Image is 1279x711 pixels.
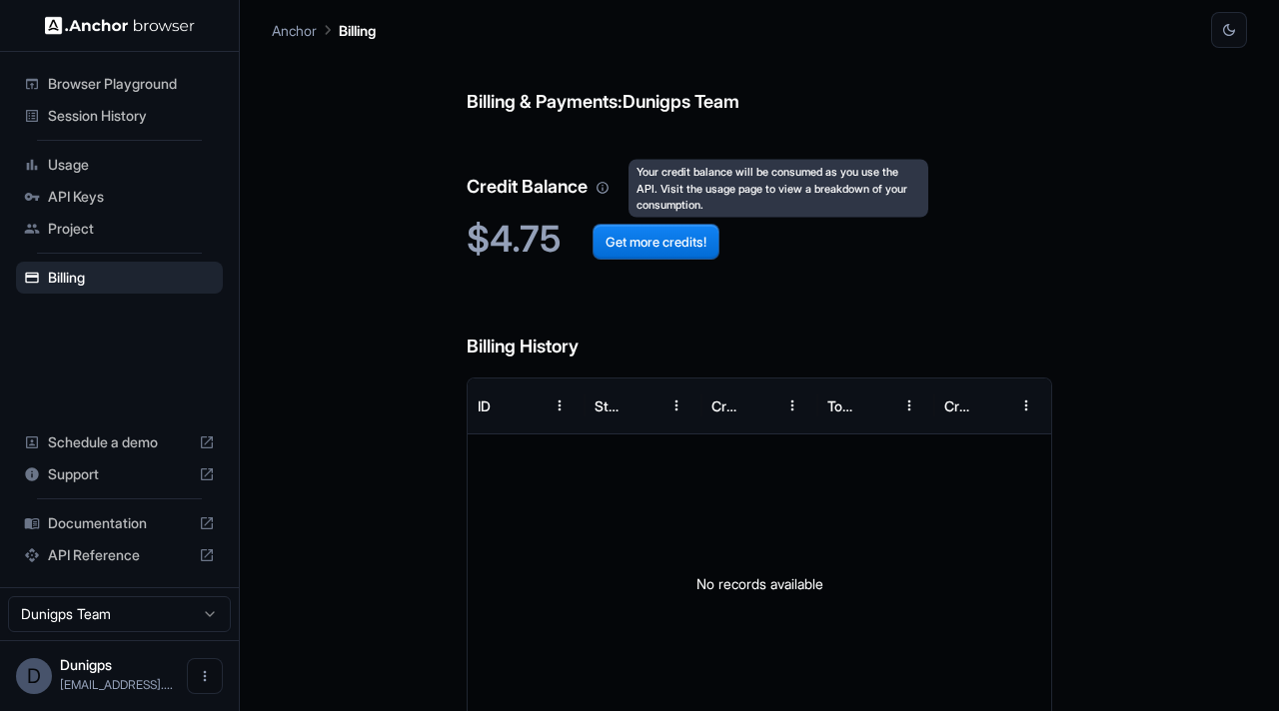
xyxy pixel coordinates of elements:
[187,658,223,694] button: Open menu
[738,387,774,423] button: Sort
[16,658,52,694] div: D
[16,458,223,490] div: Support
[16,68,223,100] div: Browser Playground
[48,74,215,94] span: Browser Playground
[16,426,223,458] div: Schedule a demo
[16,262,223,294] div: Billing
[48,106,215,126] span: Session History
[467,293,1052,361] h6: Billing History
[48,432,191,452] span: Schedule a demo
[629,160,928,218] div: Your credit balance will be consumed as you use the API. Visit the usage page to view a breakdown...
[467,218,1052,261] h2: $4.75
[60,656,112,673] span: Dunigps
[272,20,317,41] p: Anchor
[48,155,215,175] span: Usage
[16,149,223,181] div: Usage
[595,397,621,414] div: Status
[48,513,191,533] span: Documentation
[478,397,491,414] div: ID
[48,464,191,484] span: Support
[16,213,223,245] div: Project
[16,507,223,539] div: Documentation
[623,387,658,423] button: Sort
[339,20,376,41] p: Billing
[972,387,1008,423] button: Sort
[48,545,191,565] span: API Reference
[467,48,1052,117] h6: Billing & Payments: Dunigps Team
[542,387,578,423] button: Menu
[60,677,173,692] span: dunigps@gmail.com
[593,224,719,260] button: Get more credits!
[855,387,891,423] button: Sort
[891,387,927,423] button: Menu
[774,387,810,423] button: Menu
[506,387,542,423] button: Sort
[16,100,223,132] div: Session History
[45,16,195,35] img: Anchor Logo
[1008,387,1044,423] button: Menu
[48,219,215,239] span: Project
[48,268,215,288] span: Billing
[658,387,694,423] button: Menu
[827,397,853,414] div: Total Cost
[596,181,610,195] svg: Your credit balance will be consumed as you use the API. Visit the usage page to view a breakdown...
[16,539,223,571] div: API Reference
[16,181,223,213] div: API Keys
[944,397,970,414] div: Created
[711,397,737,414] div: Credits
[48,187,215,207] span: API Keys
[467,133,1052,202] h6: Credit Balance
[272,19,376,41] nav: breadcrumb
